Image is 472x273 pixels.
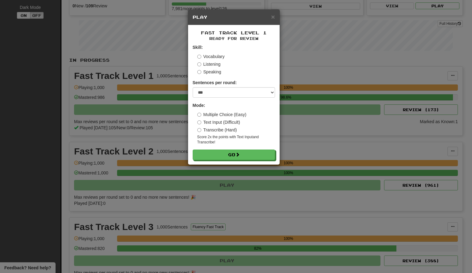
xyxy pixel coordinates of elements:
label: Listening [197,61,221,67]
button: Go [193,150,275,160]
button: Close [271,14,275,20]
small: Score 2x the points with Text Input and Transcribe ! [197,135,275,145]
span: Fast Track Level 1 [201,30,267,35]
label: Multiple Choice (Easy) [197,111,246,118]
input: Speaking [197,70,201,74]
input: Multiple Choice (Easy) [197,113,201,117]
label: Speaking [197,69,221,75]
strong: Skill: [193,45,203,50]
h5: Play [193,14,275,20]
label: Text Input (Difficult) [197,119,240,125]
input: Listening [197,62,201,66]
label: Vocabulary [197,53,225,60]
input: Transcribe (Hard) [197,128,201,132]
input: Vocabulary [197,55,201,59]
label: Sentences per round: [193,80,237,86]
small: Ready for Review [193,36,275,41]
strong: Mode: [193,103,205,108]
label: Transcribe (Hard) [197,127,237,133]
span: × [271,13,275,20]
input: Text Input (Difficult) [197,120,201,124]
